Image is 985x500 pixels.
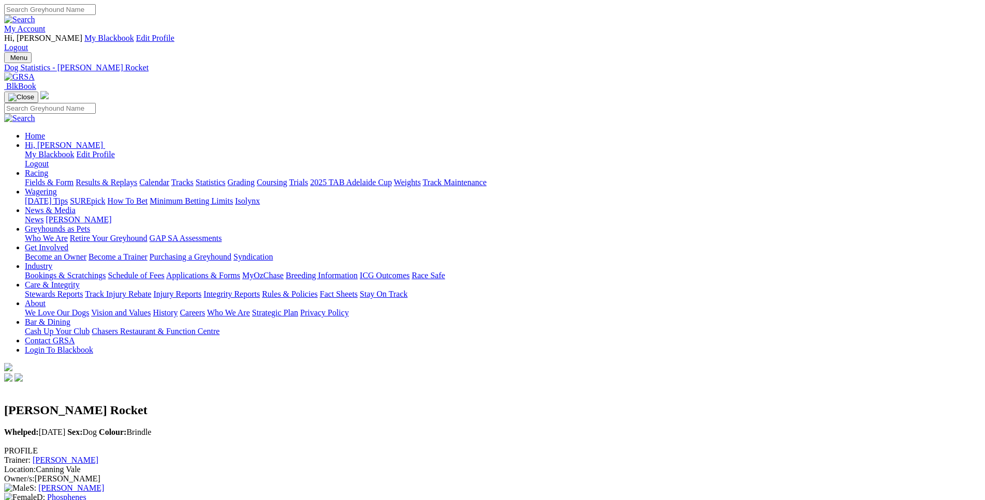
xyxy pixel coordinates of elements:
[136,34,174,42] a: Edit Profile
[46,215,111,224] a: [PERSON_NAME]
[252,308,298,317] a: Strategic Plan
[411,271,445,280] a: Race Safe
[25,178,73,187] a: Fields & Form
[25,215,43,224] a: News
[228,178,255,187] a: Grading
[203,290,260,298] a: Integrity Reports
[92,327,219,336] a: Chasers Restaurant & Function Centre
[25,336,75,345] a: Contact GRSA
[33,456,98,464] a: [PERSON_NAME]
[25,206,76,215] a: News & Media
[25,215,981,224] div: News & Media
[262,290,318,298] a: Rules & Policies
[4,446,981,456] div: PROFILE
[25,178,981,187] div: Racing
[67,428,82,436] b: Sex:
[25,234,981,243] div: Greyhounds as Pets
[4,465,981,474] div: Canning Vale
[233,252,273,261] a: Syndication
[99,428,126,436] b: Colour:
[85,290,151,298] a: Track Injury Rebate
[4,4,96,15] input: Search
[360,290,407,298] a: Stay On Track
[196,178,226,187] a: Statistics
[4,456,31,464] span: Trainer:
[25,299,46,308] a: About
[4,428,39,436] b: Whelped:
[166,271,240,280] a: Applications & Forms
[38,483,104,492] a: [PERSON_NAME]
[70,234,148,243] a: Retire Your Greyhound
[8,93,34,101] img: Close
[25,196,981,206] div: Wagering
[25,345,93,354] a: Login To Blackbook
[25,271,106,280] a: Bookings & Scratchings
[108,271,164,280] a: Schedule of Fees
[4,24,46,33] a: My Account
[25,308,89,317] a: We Love Our Dogs
[76,178,137,187] a: Results & Replays
[25,252,981,262] div: Get Involved
[6,82,36,90] span: BlkBook
[4,34,82,42] span: Hi, [PERSON_NAME]
[4,103,96,114] input: Search
[4,43,28,52] a: Logout
[25,243,68,252] a: Get Involved
[84,34,134,42] a: My Blackbook
[4,92,38,103] button: Toggle navigation
[4,72,35,82] img: GRSA
[171,178,194,187] a: Tracks
[25,327,90,336] a: Cash Up Your Club
[25,280,80,289] a: Care & Integrity
[25,234,68,243] a: Who We Are
[25,150,981,169] div: Hi, [PERSON_NAME]
[25,290,83,298] a: Stewards Reports
[25,271,981,280] div: Industry
[25,131,45,140] a: Home
[153,290,201,298] a: Injury Reports
[25,252,86,261] a: Become an Owner
[310,178,392,187] a: 2025 TAB Adelaide Cup
[207,308,250,317] a: Who We Are
[40,91,49,99] img: logo-grsa-white.png
[300,308,349,317] a: Privacy Policy
[289,178,308,187] a: Trials
[10,54,27,62] span: Menu
[242,271,284,280] a: MyOzChase
[4,465,36,474] span: Location:
[25,196,68,205] a: [DATE] Tips
[235,196,260,205] a: Isolynx
[4,363,12,371] img: logo-grsa-white.png
[423,178,487,187] a: Track Maintenance
[4,373,12,382] img: facebook.svg
[25,327,981,336] div: Bar & Dining
[4,63,981,72] a: Dog Statistics - [PERSON_NAME] Rocket
[25,141,105,149] a: Hi, [PERSON_NAME]
[77,150,115,159] a: Edit Profile
[25,169,48,177] a: Racing
[67,428,97,436] span: Dog
[89,252,148,261] a: Become a Trainer
[286,271,358,280] a: Breeding Information
[14,373,23,382] img: twitter.svg
[139,178,169,187] a: Calendar
[4,483,36,492] span: S:
[257,178,287,187] a: Coursing
[4,474,35,483] span: Owner/s:
[25,224,90,233] a: Greyhounds as Pets
[320,290,358,298] a: Fact Sheets
[25,317,70,326] a: Bar & Dining
[25,159,49,168] a: Logout
[4,403,981,417] h2: [PERSON_NAME] Rocket
[4,428,65,436] span: [DATE]
[4,483,30,493] img: Male
[150,234,222,243] a: GAP SA Assessments
[4,34,981,52] div: My Account
[153,308,178,317] a: History
[394,178,421,187] a: Weights
[99,428,151,436] span: Brindle
[25,141,103,149] span: Hi, [PERSON_NAME]
[70,196,105,205] a: SUREpick
[108,196,148,205] a: How To Bet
